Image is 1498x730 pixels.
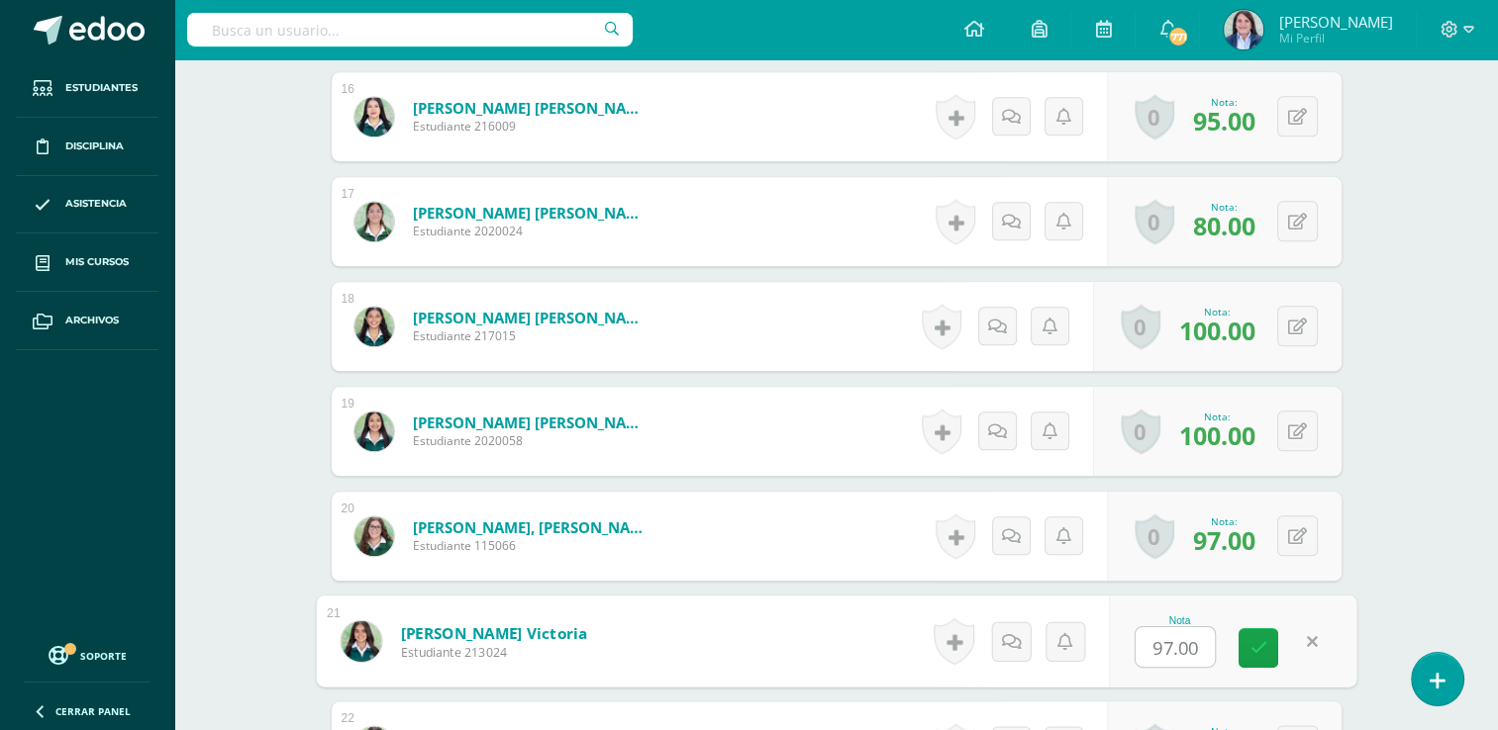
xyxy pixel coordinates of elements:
[16,59,158,118] a: Estudiantes
[1179,314,1255,347] span: 100.00
[16,233,158,292] a: Mis cursos
[65,138,124,154] span: Disciplina
[1179,418,1255,452] span: 100.00
[341,620,381,661] img: efc5564941734ba8ae4ba47e5e755d47.png
[65,196,127,212] span: Asistencia
[65,254,129,270] span: Mis cursos
[65,313,119,328] span: Archivos
[413,327,650,344] span: Estudiante 217015
[413,223,650,239] span: Estudiante 2020024
[1121,304,1160,349] a: 0
[80,649,127,663] span: Soporte
[1193,95,1255,109] div: Nota:
[400,643,586,661] span: Estudiante 213024
[187,13,633,46] input: Busca un usuario...
[1224,10,1263,49] img: 7189dd0a2475061f524ba7af0511f049.png
[1193,104,1255,137] span: 95.00
[354,202,394,241] img: 9db676fc8b080963f54a3fff446b5ac6.png
[16,118,158,176] a: Disciplina
[354,516,394,556] img: 7a8bb309cd2690a783a0c444a844ac85.png
[55,704,131,718] span: Cerrar panel
[16,292,158,350] a: Archivos
[1121,409,1160,454] a: 0
[400,622,586,643] a: [PERSON_NAME] Victoria
[413,412,650,432] a: [PERSON_NAME] [PERSON_NAME]
[1167,26,1189,47] span: 771
[1135,199,1174,244] a: 0
[413,517,650,537] a: [PERSON_NAME], [PERSON_NAME]
[1135,513,1174,559] a: 0
[354,411,394,451] img: 1044221fe810fcca0147477d1eff99cf.png
[1193,209,1255,242] span: 80.00
[1179,410,1255,423] div: Nota:
[1278,12,1392,32] span: [PERSON_NAME]
[1278,30,1392,46] span: Mi Perfil
[354,307,394,346] img: 850e85adf1f9d6f0507dff7766d5b93b.png
[1193,514,1255,528] div: Nota:
[413,432,650,449] span: Estudiante 2020058
[1135,94,1174,139] a: 0
[1135,614,1225,625] div: Nota
[413,118,650,135] span: Estudiante 216009
[413,98,650,118] a: [PERSON_NAME] [PERSON_NAME]
[24,641,150,668] a: Soporte
[1179,305,1255,319] div: Nota:
[1193,200,1255,214] div: Nota:
[16,176,158,234] a: Asistencia
[413,203,650,223] a: [PERSON_NAME] [PERSON_NAME]
[1136,627,1215,667] input: 0-100.0
[354,97,394,137] img: 200baaad611115cf8c8933baff0a107d.png
[413,308,650,327] a: [PERSON_NAME] [PERSON_NAME]
[1193,523,1255,557] span: 97.00
[65,80,138,96] span: Estudiantes
[413,537,650,554] span: Estudiante 115066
